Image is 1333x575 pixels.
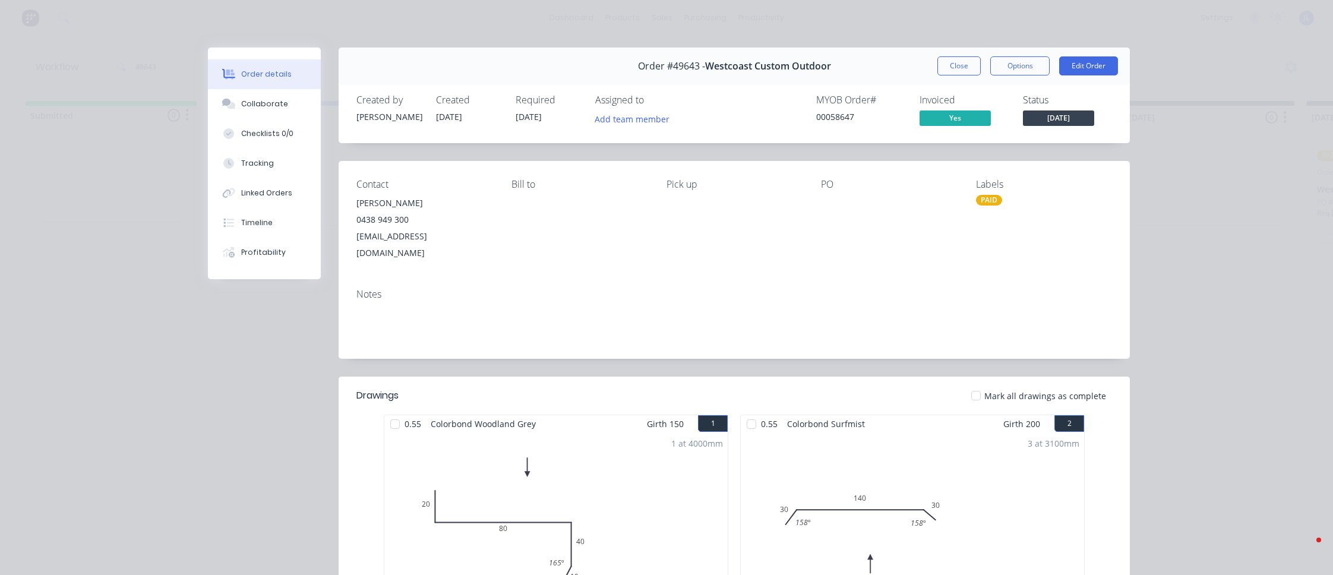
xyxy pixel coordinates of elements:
span: [DATE] [516,111,542,122]
div: 0438 949 300 [356,211,492,228]
span: Order #49643 - [638,61,705,72]
span: 0.55 [756,415,782,432]
div: Status [1023,94,1112,106]
div: Linked Orders [241,188,292,198]
button: [DATE] [1023,110,1094,128]
div: MYOB Order # [816,94,905,106]
button: Tracking [208,149,321,178]
iframe: Intercom live chat [1293,535,1321,563]
div: Timeline [241,217,273,228]
span: Westcoast Custom Outdoor [705,61,831,72]
div: [PERSON_NAME] [356,110,422,123]
div: Labels [976,179,1112,190]
div: PO [821,179,957,190]
button: Close [937,56,981,75]
button: Linked Orders [208,178,321,208]
button: Timeline [208,208,321,238]
div: Profitability [241,247,286,258]
button: Add team member [595,110,676,127]
button: Options [990,56,1050,75]
button: Order details [208,59,321,89]
div: [PERSON_NAME]0438 949 300[EMAIL_ADDRESS][DOMAIN_NAME] [356,195,492,261]
div: Invoiced [920,94,1009,106]
button: Edit Order [1059,56,1118,75]
div: [PERSON_NAME] [356,195,492,211]
span: Colorbond Woodland Grey [426,415,541,432]
div: Created by [356,94,422,106]
span: Mark all drawings as complete [984,390,1106,402]
div: Tracking [241,158,274,169]
span: [DATE] [436,111,462,122]
button: Collaborate [208,89,321,119]
div: Assigned to [595,94,714,106]
div: Contact [356,179,492,190]
span: 0.55 [400,415,426,432]
span: Girth 150 [647,415,684,432]
div: 3 at 3100mm [1028,437,1079,450]
div: Required [516,94,581,106]
div: [EMAIL_ADDRESS][DOMAIN_NAME] [356,228,492,261]
div: Notes [356,289,1112,300]
button: Profitability [208,238,321,267]
div: 1 at 4000mm [671,437,723,450]
span: Yes [920,110,991,125]
button: 1 [698,415,728,432]
div: Pick up [666,179,803,190]
div: Drawings [356,388,399,403]
div: 00058647 [816,110,905,123]
span: Colorbond Surfmist [782,415,870,432]
button: 2 [1054,415,1084,432]
div: PAID [976,195,1002,206]
div: Checklists 0/0 [241,128,293,139]
button: Checklists 0/0 [208,119,321,149]
div: Order details [241,69,292,80]
div: Collaborate [241,99,288,109]
span: Girth 200 [1003,415,1040,432]
div: Created [436,94,501,106]
span: [DATE] [1023,110,1094,125]
div: Bill to [511,179,647,190]
button: Add team member [589,110,676,127]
